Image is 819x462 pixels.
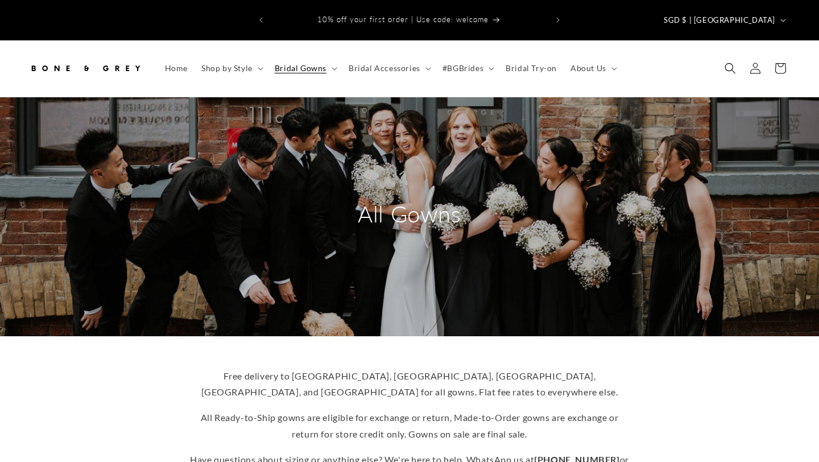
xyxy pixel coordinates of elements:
[28,56,142,81] img: Bone and Grey Bridal
[545,9,570,31] button: Next announcement
[188,410,631,443] p: All Ready-to-Ship gowns are eligible for exchange or return, Made-to-Order gowns are exchange or ...
[24,52,147,85] a: Bone and Grey Bridal
[718,56,743,81] summary: Search
[301,199,518,229] h2: All Gowns
[201,63,253,73] span: Shop by Style
[275,63,326,73] span: Bridal Gowns
[657,9,791,31] button: SGD $ | [GEOGRAPHIC_DATA]
[188,368,631,401] p: Free delivery to [GEOGRAPHIC_DATA], [GEOGRAPHIC_DATA], [GEOGRAPHIC_DATA], [GEOGRAPHIC_DATA], and ...
[564,56,622,80] summary: About Us
[342,56,436,80] summary: Bridal Accessories
[349,63,420,73] span: Bridal Accessories
[158,56,195,80] a: Home
[499,56,564,80] a: Bridal Try-on
[249,9,274,31] button: Previous announcement
[664,15,775,26] span: SGD $ | [GEOGRAPHIC_DATA]
[436,56,499,80] summary: #BGBrides
[442,63,483,73] span: #BGBrides
[317,15,489,24] span: 10% off your first order | Use code: welcome
[506,63,557,73] span: Bridal Try-on
[195,56,268,80] summary: Shop by Style
[268,56,342,80] summary: Bridal Gowns
[165,63,188,73] span: Home
[570,63,606,73] span: About Us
